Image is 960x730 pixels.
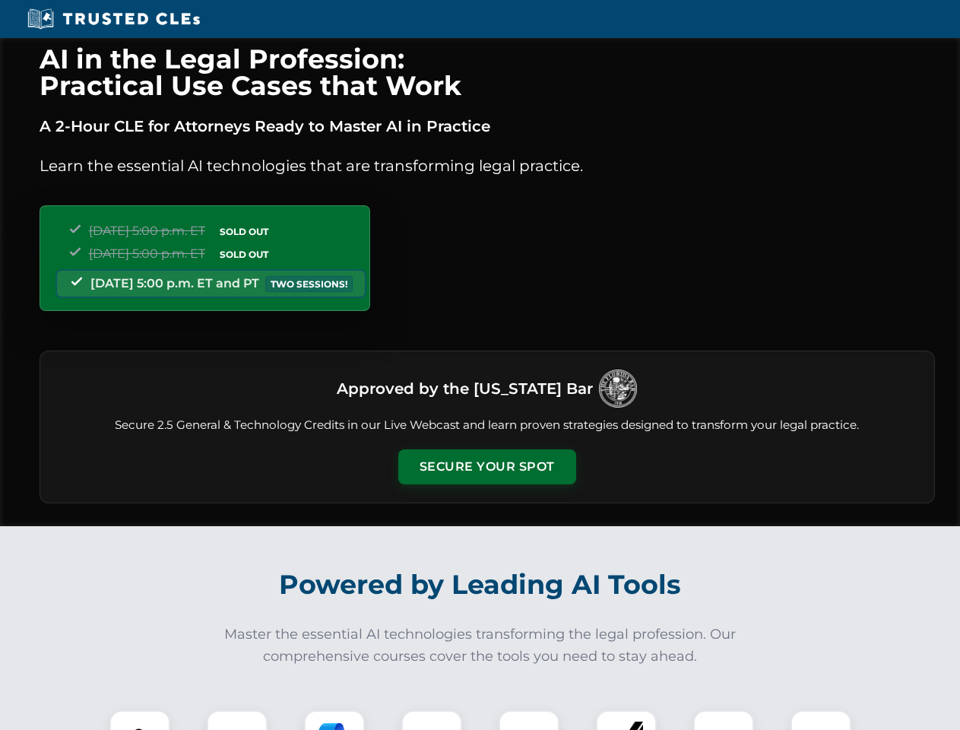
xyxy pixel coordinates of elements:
h1: AI in the Legal Profession: Practical Use Cases that Work [40,46,935,99]
p: Learn the essential AI technologies that are transforming legal practice. [40,154,935,178]
span: SOLD OUT [214,246,274,262]
p: A 2-Hour CLE for Attorneys Ready to Master AI in Practice [40,114,935,138]
span: SOLD OUT [214,224,274,240]
h3: Approved by the [US_STATE] Bar [337,375,593,402]
img: Logo [599,370,637,408]
p: Secure 2.5 General & Technology Credits in our Live Webcast and learn proven strategies designed ... [59,417,916,434]
button: Secure Your Spot [398,449,576,484]
span: [DATE] 5:00 p.m. ET [89,224,205,238]
h2: Powered by Leading AI Tools [59,558,901,611]
span: [DATE] 5:00 p.m. ET [89,246,205,261]
p: Master the essential AI technologies transforming the legal profession. Our comprehensive courses... [214,624,746,668]
img: Trusted CLEs [23,8,204,30]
